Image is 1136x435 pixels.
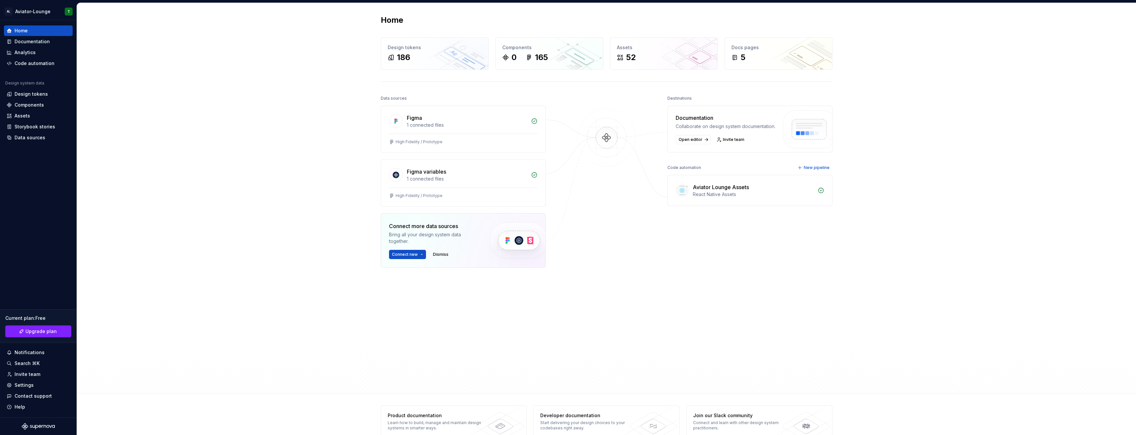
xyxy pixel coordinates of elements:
div: Aviator-Lounge [15,8,51,15]
div: Current plan : Free [5,315,71,321]
a: Design tokens186 [381,37,489,70]
a: Storybook stories [4,121,73,132]
div: Bring all your design system data together. [389,231,478,245]
div: Contact support [15,393,52,399]
a: Assets [4,111,73,121]
a: Analytics [4,47,73,58]
div: Docs pages [731,44,826,51]
div: AL [5,8,13,16]
div: Code automation [15,60,54,67]
div: 186 [397,52,410,63]
span: Connect new [392,252,418,257]
div: Learn how to build, manage and maintain design systems in smarter ways. [388,420,484,431]
a: Data sources [4,132,73,143]
div: 5 [741,52,745,63]
div: Aviator Lounge Assets [693,183,749,191]
div: Components [15,102,44,108]
span: Open editor [679,137,702,142]
div: 1 connected files [407,122,527,128]
button: ALAviator-LoungeT [1,4,75,18]
div: T [67,9,70,14]
div: Code automation [667,163,701,172]
div: Assets [15,113,30,119]
a: Figma1 connected filesHigh Fidelity / Prototype [381,106,546,153]
a: Open editor [676,135,711,144]
button: Notifications [4,347,73,358]
span: Upgrade plan [25,328,57,335]
div: Connect and learn with other design system practitioners. [693,420,789,431]
button: Help [4,402,73,412]
a: Settings [4,380,73,390]
div: Analytics [15,49,36,56]
div: High Fidelity / Prototype [396,139,443,145]
div: Data sources [15,134,45,141]
div: Storybook stories [15,123,55,130]
a: Upgrade plan [5,325,71,337]
div: Documentation [676,114,775,122]
button: New pipeline [796,163,833,172]
div: 52 [626,52,636,63]
div: Connect more data sources [389,222,478,230]
a: Design tokens [4,89,73,99]
a: Documentation [4,36,73,47]
div: Developer documentation [540,412,636,419]
div: Start delivering your design choices to your codebases right away. [540,420,636,431]
span: Invite team [723,137,744,142]
div: Settings [15,382,34,388]
div: Destinations [667,94,692,103]
a: Code automation [4,58,73,69]
div: Components [502,44,596,51]
div: Data sources [381,94,407,103]
div: Home [15,27,28,34]
h2: Home [381,15,403,25]
a: Figma variables1 connected filesHigh Fidelity / Prototype [381,159,546,207]
div: Help [15,404,25,410]
div: Figma [407,114,422,122]
span: Dismiss [433,252,448,257]
div: Product documentation [388,412,484,419]
div: Design tokens [15,91,48,97]
div: High Fidelity / Prototype [396,193,443,198]
div: 0 [512,52,516,63]
div: Collaborate on design system documentation. [676,123,775,130]
div: Notifications [15,349,45,356]
a: Home [4,25,73,36]
div: React Native Assets [693,191,814,198]
div: Figma variables [407,168,446,176]
a: Docs pages5 [725,37,833,70]
div: Design system data [5,81,44,86]
div: Join our Slack community [693,412,789,419]
a: Components [4,100,73,110]
button: Connect new [389,250,426,259]
a: Invite team [715,135,747,144]
div: 165 [535,52,548,63]
a: Invite team [4,369,73,380]
span: New pipeline [804,165,830,170]
button: Search ⌘K [4,358,73,369]
svg: Supernova Logo [22,423,55,430]
button: Contact support [4,391,73,401]
button: Dismiss [430,250,451,259]
div: Invite team [15,371,40,378]
div: Design tokens [388,44,482,51]
a: Components0165 [495,37,603,70]
div: Assets [617,44,711,51]
a: Assets52 [610,37,718,70]
div: Documentation [15,38,50,45]
div: 1 connected files [407,176,527,182]
div: Search ⌘K [15,360,40,367]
